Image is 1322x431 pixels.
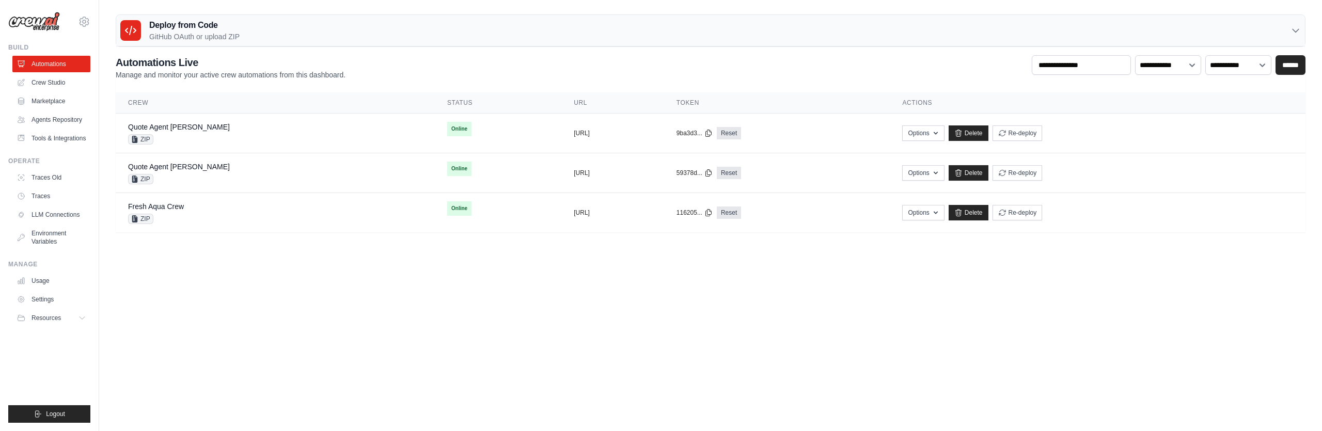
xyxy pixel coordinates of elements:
h3: Deploy from Code [149,19,240,31]
a: Marketplace [12,93,90,109]
iframe: Chat Widget [1270,381,1322,431]
a: Crew Studio [12,74,90,91]
button: Re-deploy [993,165,1043,181]
a: Fresh Aqua Crew [128,202,184,211]
a: Automations [12,56,90,72]
span: Online [447,201,471,216]
th: URL [561,92,664,114]
button: Options [902,205,944,220]
a: Reset [717,167,741,179]
a: Delete [949,205,988,220]
a: Settings [12,291,90,308]
span: Online [447,122,471,136]
span: Logout [46,410,65,418]
p: Manage and monitor your active crew automations from this dashboard. [116,70,345,80]
img: Logo [8,12,60,31]
a: Traces Old [12,169,90,186]
h2: Automations Live [116,55,345,70]
span: ZIP [128,174,153,184]
a: Tools & Integrations [12,130,90,147]
button: Options [902,165,944,181]
th: Actions [890,92,1305,114]
a: Quote Agent [PERSON_NAME] [128,123,230,131]
p: GitHub OAuth or upload ZIP [149,31,240,42]
span: ZIP [128,134,153,145]
button: Resources [12,310,90,326]
div: Operate [8,157,90,165]
a: Environment Variables [12,225,90,250]
div: Manage [8,260,90,268]
a: Reset [717,206,741,219]
div: Build [8,43,90,52]
button: 9ba3d3... [676,129,713,137]
a: LLM Connections [12,206,90,223]
button: 59378d... [676,169,713,177]
a: Agents Repository [12,111,90,128]
span: ZIP [128,214,153,224]
button: Re-deploy [993,125,1043,141]
th: Status [435,92,561,114]
th: Crew [116,92,435,114]
a: Delete [949,165,988,181]
a: Usage [12,273,90,289]
button: Re-deploy [993,205,1043,220]
span: Resources [32,314,61,322]
th: Token [664,92,890,114]
a: Reset [717,127,741,139]
button: 116205... [676,209,713,217]
span: Online [447,162,471,176]
a: Quote Agent [PERSON_NAME] [128,163,230,171]
a: Traces [12,188,90,204]
a: Delete [949,125,988,141]
button: Options [902,125,944,141]
button: Logout [8,405,90,423]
